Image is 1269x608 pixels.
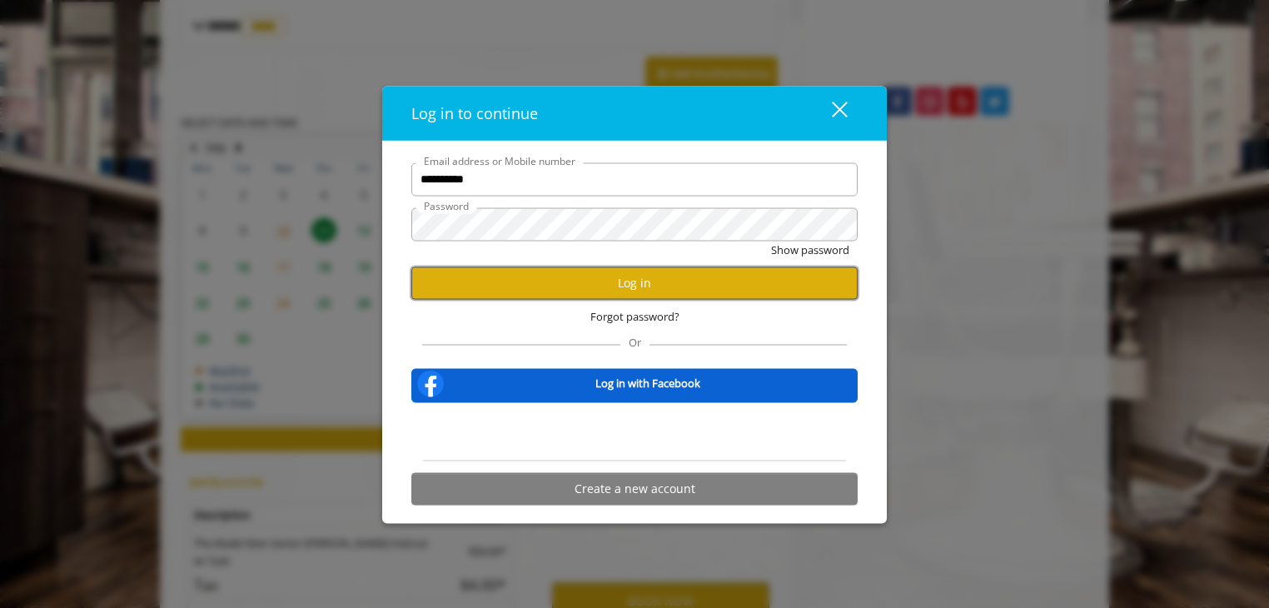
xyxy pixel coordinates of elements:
[590,307,679,325] span: Forgot password?
[411,102,538,122] span: Log in to continue
[595,375,700,392] b: Log in with Facebook
[411,207,858,241] input: Password
[411,472,858,505] button: Create a new account
[411,267,858,299] button: Log in
[550,413,719,450] iframe: Sign in with Google Button
[416,197,477,213] label: Password
[771,241,849,258] button: Show password
[813,101,846,126] div: close dialog
[414,366,447,400] img: facebook-logo
[416,152,584,168] label: Email address or Mobile number
[620,334,649,349] span: Or
[801,96,858,130] button: close dialog
[411,162,858,196] input: Email address or Mobile number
